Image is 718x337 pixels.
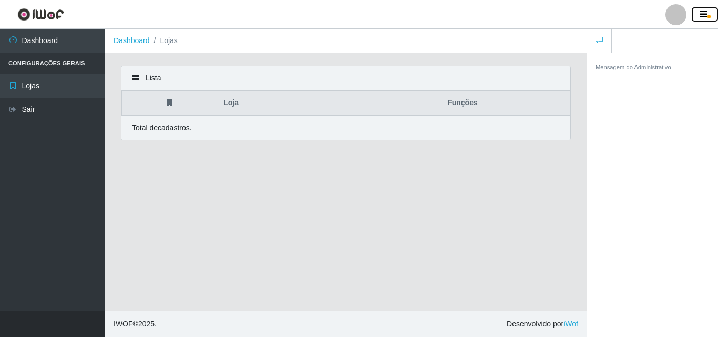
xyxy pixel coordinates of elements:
[596,64,671,70] small: Mensagem do Administrativo
[105,29,587,53] nav: breadcrumb
[507,319,578,330] span: Desenvolvido por
[17,8,64,21] img: CoreUI Logo
[114,36,150,45] a: Dashboard
[217,91,355,116] th: Loja
[150,35,178,46] li: Lojas
[563,320,578,328] a: iWof
[114,320,133,328] span: IWOF
[355,91,570,116] th: Funções
[121,66,570,90] div: Lista
[114,319,157,330] span: © 2025 .
[132,122,192,134] p: Total de cadastros.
